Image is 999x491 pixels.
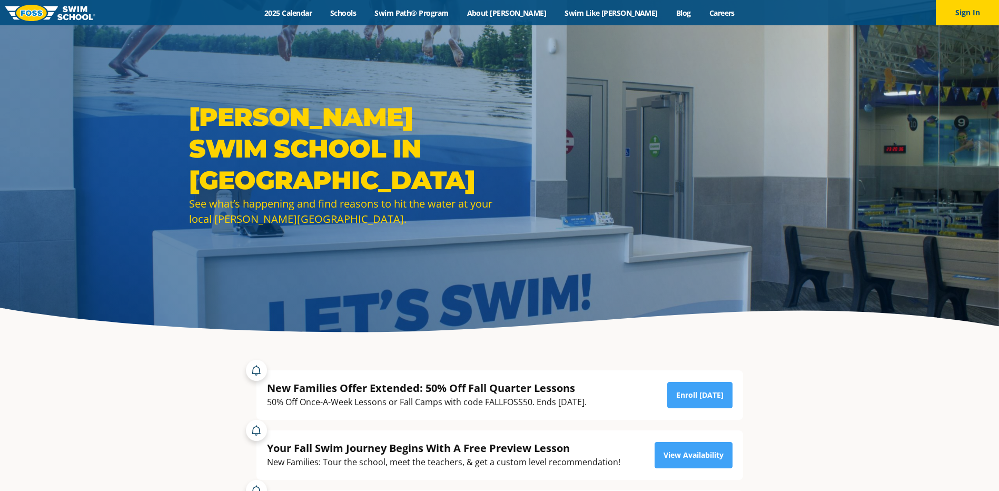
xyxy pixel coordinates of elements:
a: Blog [667,8,700,18]
div: 50% Off Once-A-Week Lessons or Fall Camps with code FALLFOSS50. Ends [DATE]. [267,395,587,409]
a: About [PERSON_NAME] [458,8,556,18]
div: See what’s happening and find reasons to hit the water at your local [PERSON_NAME][GEOGRAPHIC_DATA]. [189,196,494,227]
a: Swim Path® Program [365,8,458,18]
a: View Availability [655,442,733,468]
img: FOSS Swim School Logo [5,5,95,21]
a: Careers [700,8,744,18]
h1: [PERSON_NAME] Swim School in [GEOGRAPHIC_DATA] [189,101,494,196]
a: Schools [321,8,365,18]
a: Enroll [DATE] [667,382,733,408]
div: Your Fall Swim Journey Begins With A Free Preview Lesson [267,441,620,455]
div: New Families Offer Extended: 50% Off Fall Quarter Lessons [267,381,587,395]
div: New Families: Tour the school, meet the teachers, & get a custom level recommendation! [267,455,620,469]
a: 2025 Calendar [255,8,321,18]
a: Swim Like [PERSON_NAME] [556,8,667,18]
